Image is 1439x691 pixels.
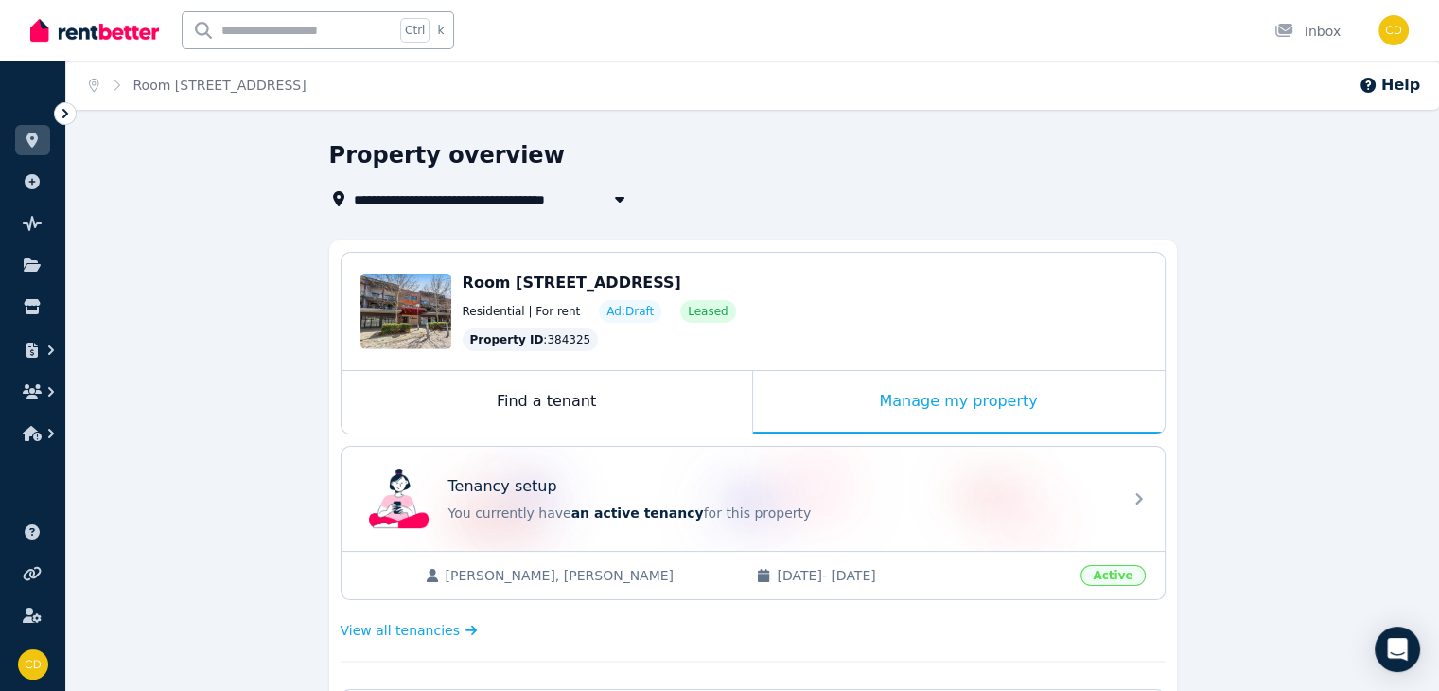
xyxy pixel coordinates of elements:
[133,78,307,93] a: Room [STREET_ADDRESS]
[369,469,430,529] img: Tenancy setup
[448,504,1111,523] p: You currently have for this property
[1375,627,1420,672] div: Open Intercom Messenger
[342,447,1165,551] a: Tenancy setupTenancy setupYou currently havean active tenancyfor this property
[446,566,738,585] span: [PERSON_NAME], [PERSON_NAME]
[341,621,478,640] a: View all tenancies
[1080,565,1145,586] span: Active
[341,621,460,640] span: View all tenancies
[463,274,681,292] span: Room [STREET_ADDRESS]
[1359,74,1420,97] button: Help
[329,140,565,170] h1: Property overview
[437,23,444,38] span: k
[1274,22,1341,41] div: Inbox
[448,475,557,498] p: Tenancy setup
[18,649,48,680] img: Rentals Team
[470,332,544,347] span: Property ID
[400,18,430,43] span: Ctrl
[571,505,704,521] span: an active tenancy
[777,566,1069,585] span: [DATE] - [DATE]
[463,328,599,351] div: : 384325
[688,304,728,319] span: Leased
[30,16,159,44] img: RentBetter
[1378,15,1409,45] img: Rentals Team
[342,371,752,434] div: Find a tenant
[753,371,1165,434] div: Manage my property
[66,61,329,110] nav: Breadcrumb
[606,304,654,319] span: Ad: Draft
[463,304,581,319] span: Residential | For rent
